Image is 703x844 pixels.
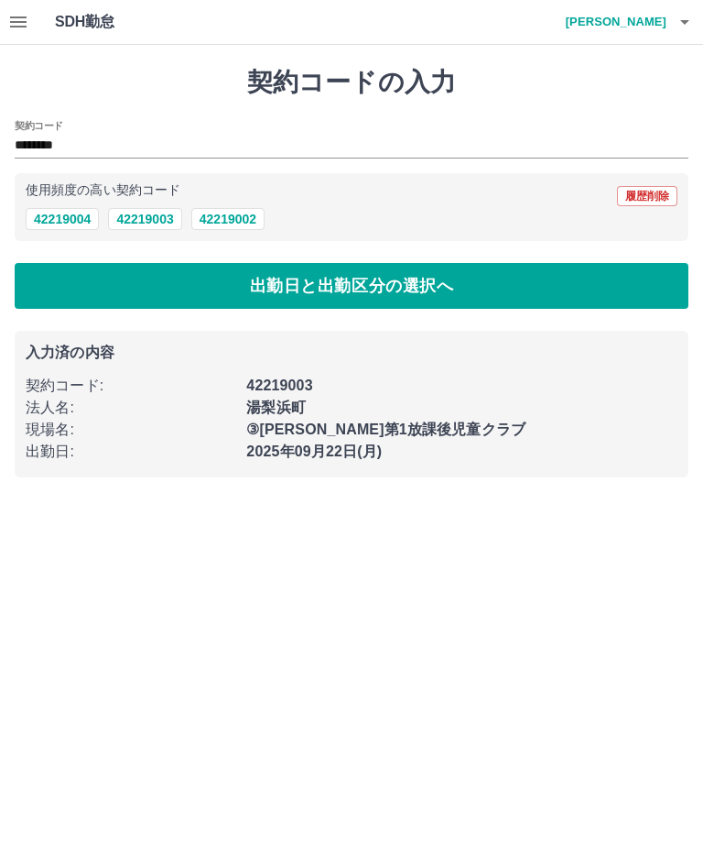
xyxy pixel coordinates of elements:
button: 出勤日と出勤区分の選択へ [15,263,688,309]
button: 42219004 [26,208,99,230]
h1: 契約コードの入力 [15,67,688,98]
b: 湯梨浜町 [246,400,306,415]
b: 2025年09月22日(月) [246,444,382,459]
p: 出勤日 : [26,441,235,463]
b: ③[PERSON_NAME]第1放課後児童クラブ [246,422,525,437]
h2: 契約コード [15,118,63,133]
p: 使用頻度の高い契約コード [26,184,180,197]
button: 42219003 [108,208,181,230]
p: 法人名 : [26,397,235,419]
p: 現場名 : [26,419,235,441]
button: 履歴削除 [617,186,677,206]
p: 契約コード : [26,375,235,397]
p: 入力済の内容 [26,345,677,360]
button: 42219002 [191,208,265,230]
b: 42219003 [246,378,312,393]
